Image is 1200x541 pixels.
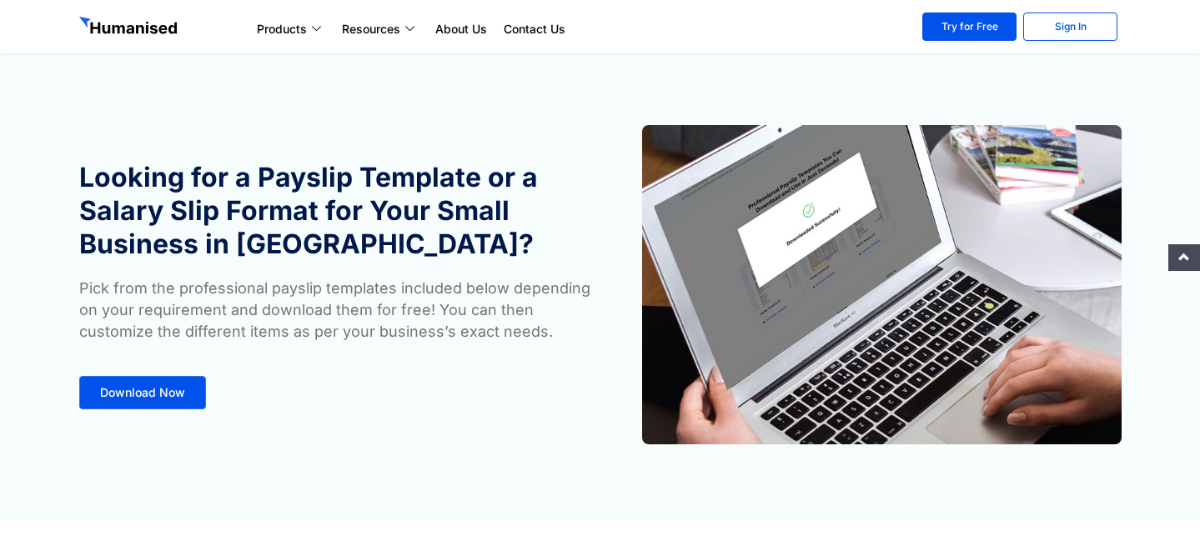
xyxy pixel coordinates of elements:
[495,19,574,39] a: Contact Us
[427,19,495,39] a: About Us
[334,19,427,39] a: Resources
[79,278,592,343] p: Pick from the professional payslip templates included below depending on your requirement and dow...
[922,13,1017,41] a: Try for Free
[79,161,592,261] h1: Looking for a Payslip Template or a Salary Slip Format for Your Small Business in [GEOGRAPHIC_DATA]?
[79,376,206,409] a: Download Now
[249,19,334,39] a: Products
[79,17,181,38] img: GetHumanised Logo
[100,387,185,398] span: Download Now
[1023,13,1117,41] a: Sign In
